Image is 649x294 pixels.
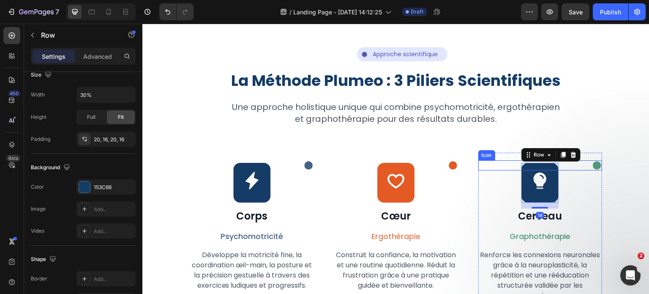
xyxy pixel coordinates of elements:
div: Border [31,275,47,283]
input: Auto [77,87,135,102]
div: Beta [6,155,20,162]
div: Row [390,127,404,135]
p: Approche scientifique [230,26,304,35]
span: 2 [638,253,644,259]
div: 14 [393,188,402,195]
span: / [289,8,292,16]
div: 153C66 [94,184,134,191]
h2: Cœur [191,185,315,200]
p: Renforce les connexions neuronales grâce à la neuroplasticité, la répétition et une rééducation s... [337,226,459,277]
span: Draft [411,8,423,16]
button: Publish [593,3,628,20]
button: 7 [3,3,63,20]
p: Développe la motricité fine, la coordination œil-main, la posture et la précision gestuelle à tra... [48,226,170,267]
div: Height [31,113,46,121]
iframe: Intercom live chat [620,265,641,286]
h2: Cerveau [336,185,460,200]
p: Row [41,30,113,40]
div: Add... [94,206,134,213]
div: Color [31,183,44,191]
div: Video [31,227,44,235]
div: 20, 16, 20, 16 [94,136,134,143]
div: Width [31,91,45,99]
div: Background [31,162,72,173]
span: Full [87,113,95,121]
div: Add... [94,228,134,235]
div: Add... [94,275,134,283]
p: Settings [42,52,65,61]
div: 450 [8,90,20,97]
p: Une approche holistique unique qui combine psychomotricité, ergothérapien et graphothérapie pour ... [89,77,418,101]
span: Fit [118,113,124,121]
div: Image [31,205,46,213]
span: Construit la confiance, la motivation et une routine quotidienne. Réduit la frustration grâce à u... [194,226,314,267]
div: Shape [31,254,58,265]
span: Psychomotricité [78,207,141,218]
span: Save [569,8,583,16]
h2: La Méthode Plumeo : 3 Piliers Scientifiques [47,48,460,66]
p: Graphothérapie [337,207,459,219]
button: Save [562,3,589,20]
p: Advanced [83,52,112,61]
div: Size [31,69,53,81]
div: Padding [31,135,50,143]
div: Publish [600,8,621,16]
p: Ergothérapie [192,207,314,219]
p: 7 [55,7,59,17]
span: Landing Page - [DATE] 14:12:25 [293,8,382,16]
iframe: Design area [142,24,649,294]
h2: Corps [47,185,171,200]
div: Undo/Redo [159,3,194,20]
